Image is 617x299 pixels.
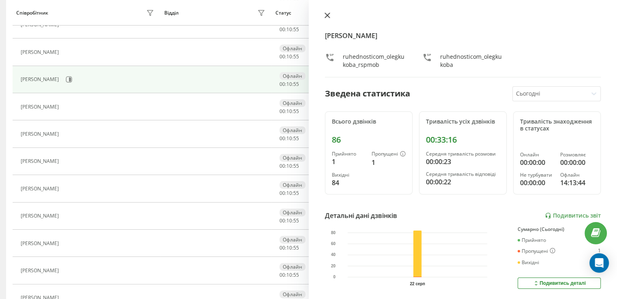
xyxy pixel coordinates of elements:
span: 00 [279,26,285,33]
text: 80 [331,231,336,235]
div: : : [279,245,299,251]
div: 00:00:00 [520,178,554,188]
div: Офлайн [279,181,305,189]
div: Пропущені [518,248,555,254]
div: Прийнято [518,237,546,243]
span: 55 [293,81,299,88]
div: Онлайн [520,152,554,158]
span: 00 [279,108,285,115]
div: Не турбувати [520,172,554,178]
div: Офлайн [279,99,305,107]
div: : : [279,109,299,114]
span: 55 [293,271,299,278]
text: 40 [331,253,336,257]
div: 00:00:23 [426,157,500,167]
div: Детальні дані дзвінків [325,211,397,220]
div: Статус [275,10,291,16]
div: Тривалість знаходження в статусах [520,118,594,132]
div: [PERSON_NAME] [21,131,61,137]
div: Офлайн [279,263,305,271]
span: 10 [286,162,292,169]
div: Пропущені [372,151,406,158]
div: [PERSON_NAME] [21,158,61,164]
span: 10 [286,135,292,142]
div: 00:00:22 [426,177,500,187]
div: : : [279,218,299,224]
div: : : [279,54,299,60]
div: 00:00:00 [560,158,594,167]
div: Зведена статистика [325,88,410,100]
div: [PERSON_NAME] [21,22,61,28]
span: 10 [286,81,292,88]
div: : : [279,81,299,87]
text: 60 [331,241,336,246]
span: 10 [286,108,292,115]
div: [PERSON_NAME] [21,213,61,219]
span: 55 [293,53,299,60]
div: Середня тривалість відповіді [426,171,500,177]
div: Співробітник [16,10,48,16]
span: 55 [293,162,299,169]
div: Вихідні [332,172,365,178]
div: 86 [332,135,406,145]
div: Офлайн [279,45,305,52]
span: 00 [279,53,285,60]
span: 55 [293,217,299,224]
a: Подивитись звіт [545,212,601,219]
span: 55 [293,244,299,251]
div: : : [279,163,299,169]
h4: [PERSON_NAME] [325,31,601,41]
div: Офлайн [279,154,305,162]
div: Тривалість усіх дзвінків [426,118,500,125]
div: 00:33:16 [426,135,500,145]
span: 00 [279,244,285,251]
div: Сумарно (Сьогодні) [518,226,601,232]
div: 1 [372,158,406,167]
div: Офлайн [279,236,305,243]
span: 00 [279,81,285,88]
div: : : [279,272,299,278]
span: 10 [286,190,292,196]
div: [PERSON_NAME] [21,104,61,110]
span: 10 [286,271,292,278]
div: Відділ [164,10,178,16]
div: Офлайн [279,290,305,298]
div: Подивитись деталі [533,280,586,286]
div: Вихідні [518,260,539,265]
div: Середня тривалість розмови [426,151,500,157]
span: 00 [279,217,285,224]
div: [PERSON_NAME] [21,49,61,55]
div: 14:13:44 [560,178,594,188]
div: Всього дзвінків [332,118,406,125]
div: [PERSON_NAME] [21,77,61,82]
div: 1 [332,157,365,167]
div: Прийнято [332,151,365,157]
div: 00:00:00 [520,158,554,167]
div: Офлайн [560,172,594,178]
span: 00 [279,135,285,142]
div: Розмовляє [560,152,594,158]
div: 1 [598,248,601,254]
text: 0 [333,275,335,280]
div: ruhednosticom_olegkukoba_rspmob [343,53,406,69]
button: Подивитись деталі [518,278,601,289]
div: ruhednosticom_olegkukoba [440,53,503,69]
div: Офлайн [279,72,305,80]
div: : : [279,190,299,196]
div: Офлайн [279,126,305,134]
span: 00 [279,271,285,278]
text: 22 серп [410,282,425,286]
div: [PERSON_NAME] [21,268,61,273]
span: 55 [293,190,299,196]
div: Open Intercom Messenger [589,253,609,273]
span: 10 [286,53,292,60]
text: 20 [331,264,336,268]
div: 84 [332,178,365,188]
span: 00 [279,190,285,196]
span: 10 [286,244,292,251]
span: 10 [286,26,292,33]
div: [PERSON_NAME] [21,241,61,246]
div: Офлайн [279,209,305,216]
span: 00 [279,162,285,169]
span: 55 [293,108,299,115]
